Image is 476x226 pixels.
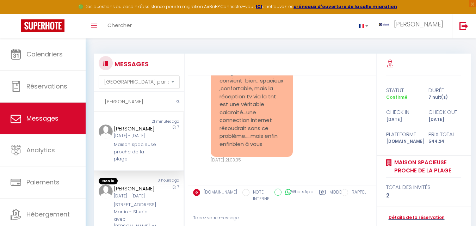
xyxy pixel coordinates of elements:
[26,178,60,187] span: Paiements
[386,191,462,200] div: 2
[381,86,424,94] div: statut
[424,94,466,101] div: 7 nuit(s)
[114,184,157,193] div: [PERSON_NAME]
[392,158,462,175] a: Maison spacieuse proche de la plage
[139,178,184,185] div: 3 hours ago
[381,130,424,139] div: Plateforme
[21,19,64,32] img: Super Booking
[114,133,157,139] div: [DATE] - [DATE]
[211,157,293,164] div: [DATE] 21:03:35
[107,22,132,29] span: Chercher
[249,189,269,202] label: NOTE INTERNE
[177,124,179,130] span: 7
[386,214,445,221] a: Détails de la réservation
[394,20,443,29] span: [PERSON_NAME]
[220,61,284,148] pre: bonsoir, le logement nous convient bien,, spacieux ,confortable, mais la réception tv via la tnt ...
[177,184,179,190] span: 7
[26,146,55,154] span: Analytics
[373,14,452,38] a: ... [PERSON_NAME]
[114,141,157,163] div: Maison spacieuse proche de la plage
[26,210,70,219] span: Hébergement
[348,189,366,197] label: RAPPEL
[6,3,27,24] button: Ouvrir le widget de chat LiveChat
[459,22,468,30] img: logout
[94,92,184,112] input: Rechercher un mot clé
[381,116,424,123] div: [DATE]
[114,193,157,200] div: [DATE] - [DATE]
[114,124,157,133] div: [PERSON_NAME]
[282,189,314,196] label: WhatsApp
[200,189,237,197] label: [DOMAIN_NAME]
[26,82,67,91] span: Réservations
[99,184,113,198] img: ...
[424,138,466,145] div: 544.24
[99,124,113,139] img: ...
[139,119,184,124] div: 21 minutes ago
[379,23,389,26] img: ...
[256,4,262,10] a: ICI
[386,94,407,100] span: Confirmé
[424,130,466,139] div: Prix total
[424,86,466,94] div: durée
[424,116,466,123] div: [DATE]
[424,108,466,116] div: check out
[381,138,424,145] div: [DOMAIN_NAME]
[329,189,348,203] label: Modèles
[26,50,63,59] span: Calendriers
[113,56,149,72] h3: MESSAGES
[293,4,397,10] a: créneaux d'ouverture de la salle migration
[386,183,462,191] div: total des invités
[26,114,58,123] span: Messages
[381,108,424,116] div: check in
[102,14,137,38] a: Chercher
[99,178,118,185] span: Non lu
